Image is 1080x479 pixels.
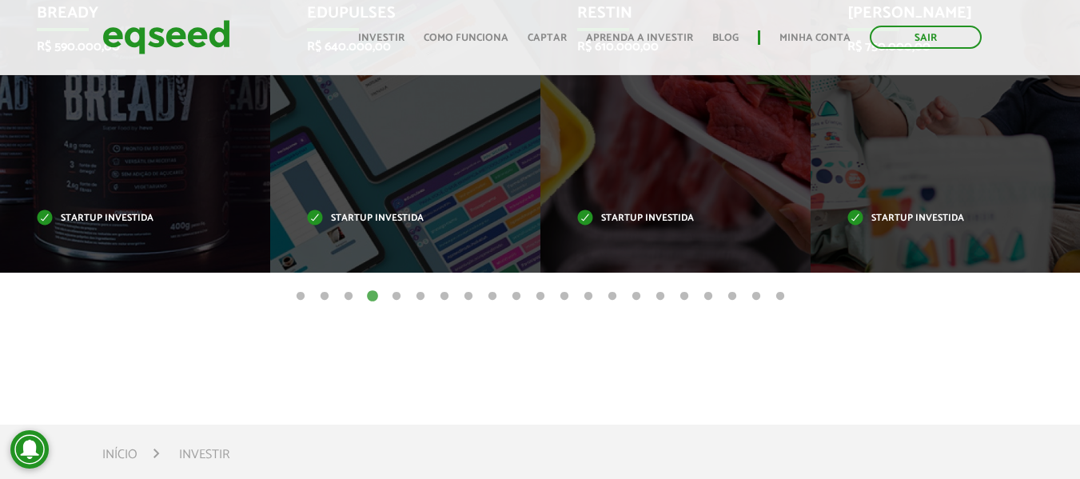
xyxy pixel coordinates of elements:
p: Startup investida [37,214,209,223]
button: 13 of 21 [580,289,596,305]
button: 9 of 21 [484,289,500,305]
button: 4 of 21 [365,289,381,305]
button: 8 of 21 [460,289,476,305]
p: Startup investida [577,214,750,223]
a: Investir [358,33,405,43]
a: Como funciona [424,33,508,43]
p: Startup investida [847,214,1020,223]
p: Startup investida [307,214,480,223]
img: EqSeed [102,16,230,58]
a: Blog [712,33,739,43]
a: Sair [870,26,982,49]
button: 5 of 21 [389,289,405,305]
a: Aprenda a investir [586,33,693,43]
button: 1 of 21 [293,289,309,305]
button: 7 of 21 [436,289,452,305]
button: 16 of 21 [652,289,668,305]
li: Investir [179,444,229,465]
button: 21 of 21 [772,289,788,305]
button: 18 of 21 [700,289,716,305]
button: 11 of 21 [532,289,548,305]
button: 14 of 21 [604,289,620,305]
button: 10 of 21 [508,289,524,305]
button: 19 of 21 [724,289,740,305]
button: 6 of 21 [412,289,428,305]
button: 2 of 21 [317,289,333,305]
a: Início [102,449,137,461]
button: 15 of 21 [628,289,644,305]
a: Captar [528,33,567,43]
a: Minha conta [779,33,851,43]
button: 20 of 21 [748,289,764,305]
button: 17 of 21 [676,289,692,305]
button: 3 of 21 [341,289,357,305]
button: 12 of 21 [556,289,572,305]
